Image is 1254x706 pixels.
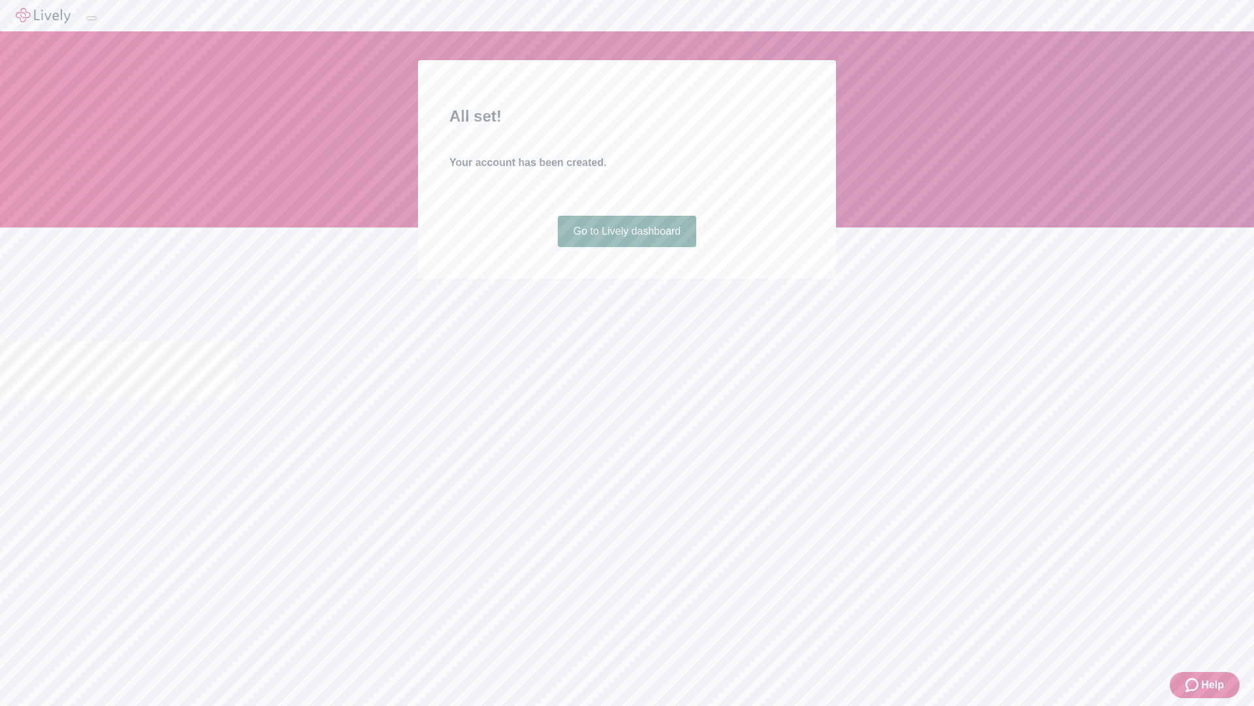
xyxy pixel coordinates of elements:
[1170,672,1240,698] button: Zendesk support iconHelp
[449,155,805,171] h4: Your account has been created.
[449,105,805,128] h2: All set!
[86,16,97,20] button: Log out
[16,8,71,24] img: Lively
[1201,677,1224,693] span: Help
[1185,677,1201,693] svg: Zendesk support icon
[558,216,697,247] a: Go to Lively dashboard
